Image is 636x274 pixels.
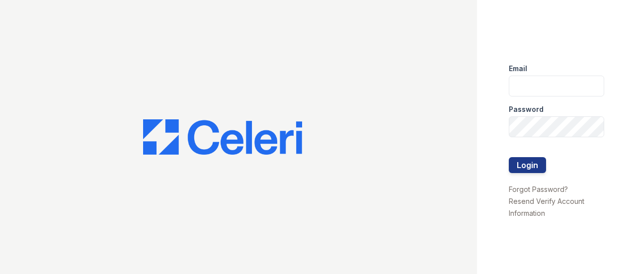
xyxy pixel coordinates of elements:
label: Password [509,104,544,114]
a: Forgot Password? [509,185,568,193]
a: Resend Verify Account Information [509,197,584,217]
button: Login [509,157,546,173]
label: Email [509,64,527,74]
img: CE_Logo_Blue-a8612792a0a2168367f1c8372b55b34899dd931a85d93a1a3d3e32e68fde9ad4.png [143,119,302,155]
